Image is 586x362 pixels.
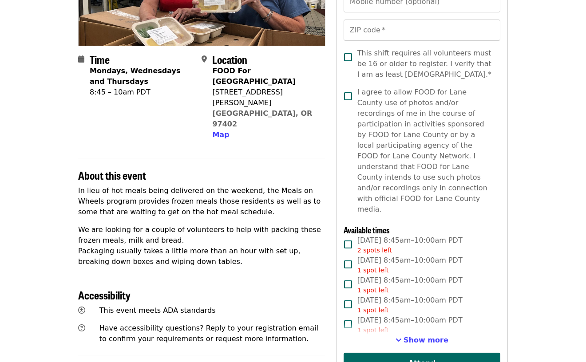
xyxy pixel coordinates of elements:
span: 2 spots left [357,247,392,254]
span: Show more [404,336,448,344]
span: I agree to allow FOOD for Lane County use of photos and/or recordings of me in the course of part... [357,87,493,215]
span: Accessibility [78,287,131,303]
div: 8:45 – 10am PDT [90,87,194,98]
span: 1 spot left [357,307,389,314]
input: ZIP code [344,20,500,41]
span: Map [212,130,229,139]
a: [GEOGRAPHIC_DATA], OR 97402 [212,109,312,128]
strong: FOOD For [GEOGRAPHIC_DATA] [212,67,295,86]
strong: Mondays, Wednesdays and Thursdays [90,67,181,86]
span: Have accessibility questions? Reply to your registration email to confirm your requirements or re... [99,324,318,343]
span: Time [90,51,110,67]
span: Available times [344,224,390,236]
span: [DATE] 8:45am–10:00am PDT [357,255,463,275]
p: In lieu of hot meals being delivered on the weekend, the Meals on Wheels program provides frozen ... [78,185,325,217]
i: map-marker-alt icon [202,55,207,63]
span: 1 spot left [357,267,389,274]
span: [DATE] 8:45am–10:00am PDT [357,275,463,295]
span: This event meets ADA standards [99,306,216,315]
p: We are looking for a couple of volunteers to help with packing these frozen meals, milk and bread... [78,224,325,267]
span: [DATE] 8:45am–10:00am PDT [357,295,463,315]
button: See more timeslots [396,335,448,346]
span: [DATE] 8:45am–10:00am PDT [357,235,463,255]
i: question-circle icon [78,324,85,332]
i: calendar icon [78,55,84,63]
span: This shift requires all volunteers must be 16 or older to register. I verify that I am as least [... [357,48,493,80]
span: 1 spot left [357,287,389,294]
button: Map [212,130,229,140]
span: 1 spot left [357,327,389,334]
span: Location [212,51,247,67]
div: [STREET_ADDRESS][PERSON_NAME] [212,87,318,108]
span: [DATE] 8:45am–10:00am PDT [357,315,463,335]
span: About this event [78,167,146,183]
i: universal-access icon [78,306,85,315]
